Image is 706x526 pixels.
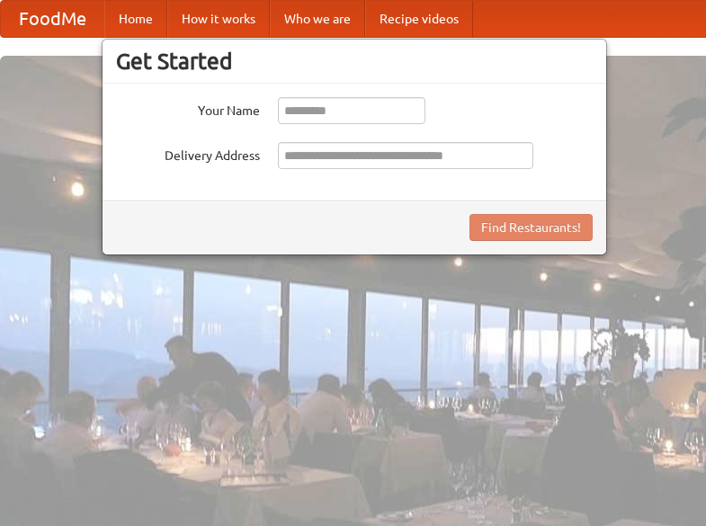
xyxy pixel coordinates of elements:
[167,1,270,37] a: How it works
[365,1,473,37] a: Recipe videos
[270,1,365,37] a: Who we are
[116,48,593,75] h3: Get Started
[116,142,260,165] label: Delivery Address
[116,97,260,120] label: Your Name
[469,214,593,241] button: Find Restaurants!
[104,1,167,37] a: Home
[1,1,104,37] a: FoodMe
